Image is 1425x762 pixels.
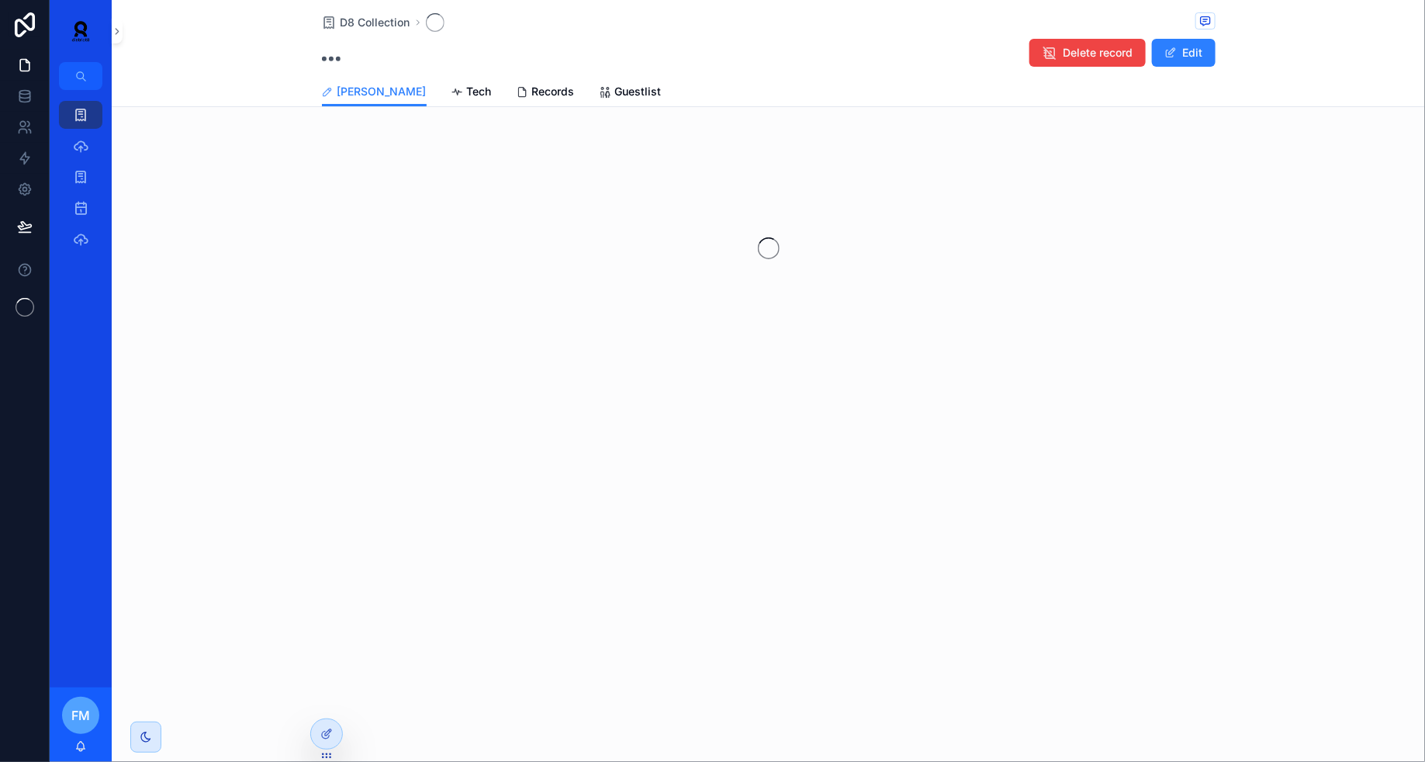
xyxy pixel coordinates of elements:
a: Tech [451,78,492,109]
a: Records [517,78,575,109]
a: [PERSON_NAME] [322,78,427,107]
button: Delete record [1029,39,1146,67]
div: scrollable content [50,90,112,273]
span: Guestlist [615,84,662,99]
span: Tech [467,84,492,99]
span: Delete record [1064,45,1133,61]
img: App logo [62,19,99,43]
span: D8 Collection [341,15,410,30]
button: Edit [1152,39,1216,67]
span: FM [71,706,90,725]
span: [PERSON_NAME] [337,84,427,99]
span: Records [532,84,575,99]
a: Guestlist [600,78,662,109]
a: D8 Collection [322,15,410,30]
